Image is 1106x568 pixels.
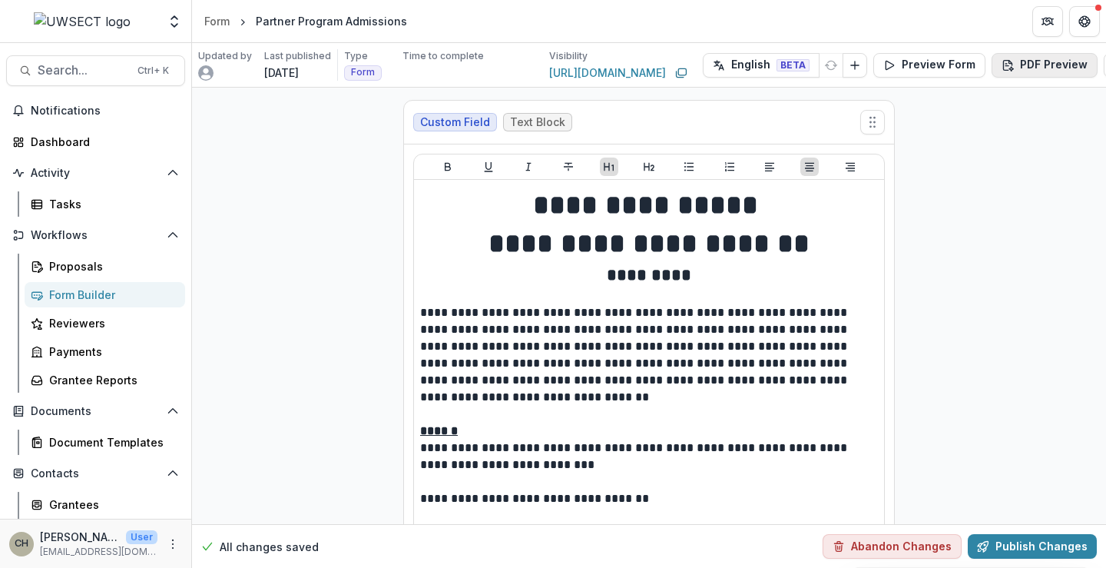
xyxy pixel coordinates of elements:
a: [URL][DOMAIN_NAME] [549,65,666,81]
button: Abandon Changes [823,534,962,559]
p: All changes saved [220,539,319,555]
button: Get Help [1069,6,1100,37]
span: Workflows [31,229,161,242]
span: Search... [38,63,128,78]
div: Form Builder [49,287,173,303]
p: [DATE] [264,65,299,81]
button: Ordered List [720,158,739,176]
button: Publish Changes [968,534,1097,559]
p: [PERSON_NAME] [40,529,120,545]
nav: breadcrumb [198,10,413,32]
a: Grantees [25,492,185,517]
div: Grantee Reports [49,372,173,388]
button: Underline [479,158,498,176]
button: Heading 1 [600,158,618,176]
button: Preview Form [873,53,985,78]
span: Text Block [510,116,565,129]
span: Contacts [31,467,161,480]
div: Ctrl + K [134,62,172,79]
button: More [164,535,182,553]
button: Open Activity [6,161,185,185]
button: Open Contacts [6,461,185,486]
a: Document Templates [25,430,185,455]
p: Updated by [198,49,252,63]
span: Custom Field [420,116,490,129]
button: Partners [1032,6,1063,37]
div: Grantees [49,497,173,513]
button: Add Language [843,53,867,78]
img: UWSECT logo [34,12,131,31]
p: User [126,530,157,544]
button: Bullet List [680,158,698,176]
a: Dashboard [6,129,185,154]
button: PDF Preview [992,53,1098,78]
button: Refresh Translation [819,53,843,78]
div: Dashboard [31,134,173,150]
button: Strike [559,158,578,176]
p: Time to complete [402,49,484,63]
button: Align Left [760,158,779,176]
button: Heading 2 [640,158,658,176]
a: Grantee Reports [25,367,185,393]
div: Proposals [49,258,173,274]
a: Payments [25,339,185,364]
button: Italicize [519,158,538,176]
button: Open Documents [6,399,185,424]
button: Align Center [800,158,819,176]
div: Tasks [49,196,173,212]
button: Open entity switcher [164,6,185,37]
a: Tasks [25,191,185,217]
button: Notifications [6,98,185,123]
div: Carli Herz [15,539,28,549]
svg: avatar [198,65,214,81]
button: English BETA [703,53,820,78]
p: Type [344,49,368,63]
p: [EMAIL_ADDRESS][DOMAIN_NAME] [40,545,157,559]
span: Activity [31,167,161,180]
button: Bold [439,158,457,176]
div: Reviewers [49,315,173,331]
a: Reviewers [25,311,185,336]
a: Form Builder [25,282,185,307]
button: Open Workflows [6,223,185,247]
p: Visibility [549,49,588,63]
button: Align Right [841,158,859,176]
span: Form [351,67,375,78]
a: Proposals [25,254,185,279]
div: Document Templates [49,434,173,450]
button: Move field [860,110,885,135]
span: Documents [31,405,161,418]
div: Form [204,13,230,29]
button: Search... [6,55,185,86]
p: Last published [264,49,331,63]
div: Partner Program Admissions [256,13,407,29]
div: Payments [49,344,173,360]
a: Form [198,10,236,32]
span: Notifications [31,105,179,118]
button: Copy link [672,64,690,82]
